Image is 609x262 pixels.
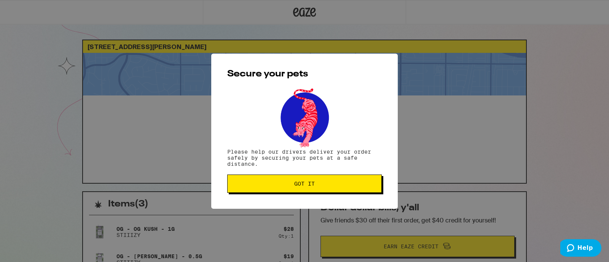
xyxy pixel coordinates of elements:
iframe: Opens a widget where you can find more information [560,239,601,258]
button: Got it [227,175,382,193]
img: pets [273,86,336,149]
h2: Secure your pets [227,70,382,79]
span: Got it [294,181,315,186]
p: Please help our drivers deliver your order safely by securing your pets at a safe distance. [227,149,382,167]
